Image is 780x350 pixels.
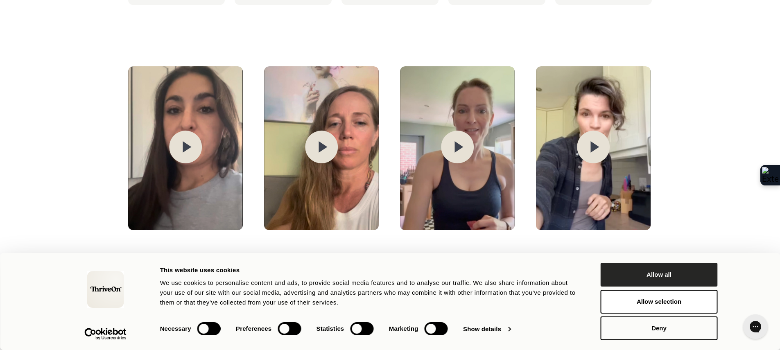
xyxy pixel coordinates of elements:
a: Usercentrics Cookiebot - opens in a new window [70,328,141,340]
div: This website uses cookies [160,265,582,275]
strong: Marketing [389,325,418,332]
img: logo [87,271,124,308]
button: Deny [601,316,718,340]
div: We use cookies to personalise content and ads, to provide social media features and to analyse ou... [160,278,582,307]
a: Show details [463,323,511,335]
strong: Necessary [160,325,191,332]
strong: Preferences [236,325,271,332]
strong: Statistics [317,325,344,332]
img: Extension Icon [762,167,778,183]
iframe: Gorgias live chat messenger [739,312,772,342]
button: Allow all [601,263,718,287]
button: Allow selection [601,290,718,314]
